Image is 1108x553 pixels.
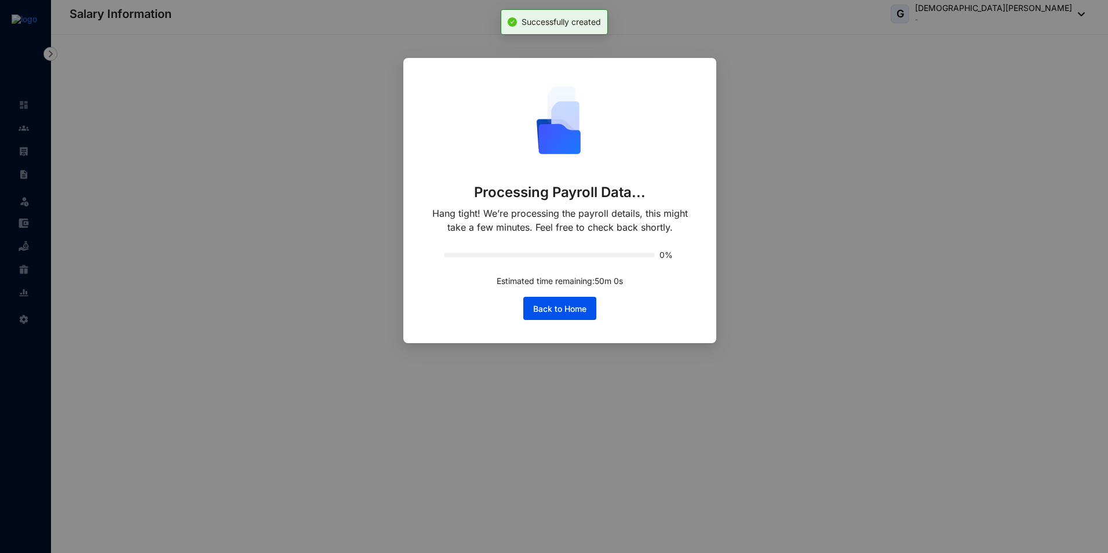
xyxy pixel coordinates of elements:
p: Processing Payroll Data... [474,183,646,202]
span: 0% [659,251,676,259]
p: Hang tight! We’re processing the payroll details, this might take a few minutes. Feel free to che... [427,206,693,234]
span: Back to Home [533,303,586,315]
button: Back to Home [523,297,596,320]
span: check-circle [508,17,517,27]
p: Estimated time remaining: 50 m 0 s [497,275,623,288]
span: Successfully created [522,17,601,27]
